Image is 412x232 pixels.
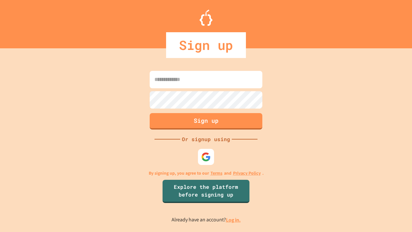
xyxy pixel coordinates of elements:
[200,10,212,26] img: Logo.svg
[211,170,222,177] a: Terms
[226,217,241,223] a: Log in.
[163,180,249,203] a: Explore the platform before signing up
[172,216,241,224] p: Already have an account?
[201,152,211,162] img: google-icon.svg
[233,170,261,177] a: Privacy Policy
[149,170,264,177] p: By signing up, you agree to our and .
[150,113,262,130] button: Sign up
[166,32,246,58] div: Sign up
[180,135,232,143] div: Or signup using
